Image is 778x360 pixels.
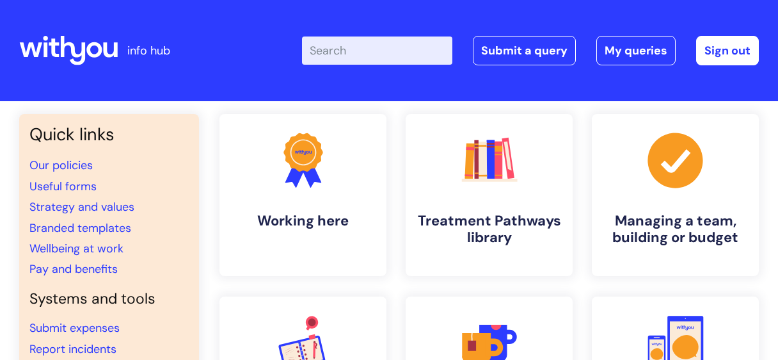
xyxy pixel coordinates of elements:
a: Strategy and values [29,199,134,215]
a: Our policies [29,158,93,173]
a: Pay and benefits [29,261,118,277]
h4: Working here [230,213,376,229]
p: info hub [127,40,170,61]
a: Wellbeing at work [29,241,123,256]
h4: Treatment Pathways library [416,213,562,247]
a: Branded templates [29,220,131,236]
h4: Managing a team, building or budget [602,213,749,247]
a: Sign out [696,36,759,65]
a: Treatment Pathways library [406,114,573,276]
h4: Systems and tools [29,290,189,308]
input: Search [302,37,452,65]
div: | - [302,36,759,65]
a: Submit a query [473,36,576,65]
a: Submit expenses [29,320,120,336]
a: Managing a team, building or budget [592,114,759,276]
h3: Quick links [29,124,189,145]
a: My queries [596,36,676,65]
a: Working here [219,114,386,276]
a: Useful forms [29,179,97,194]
